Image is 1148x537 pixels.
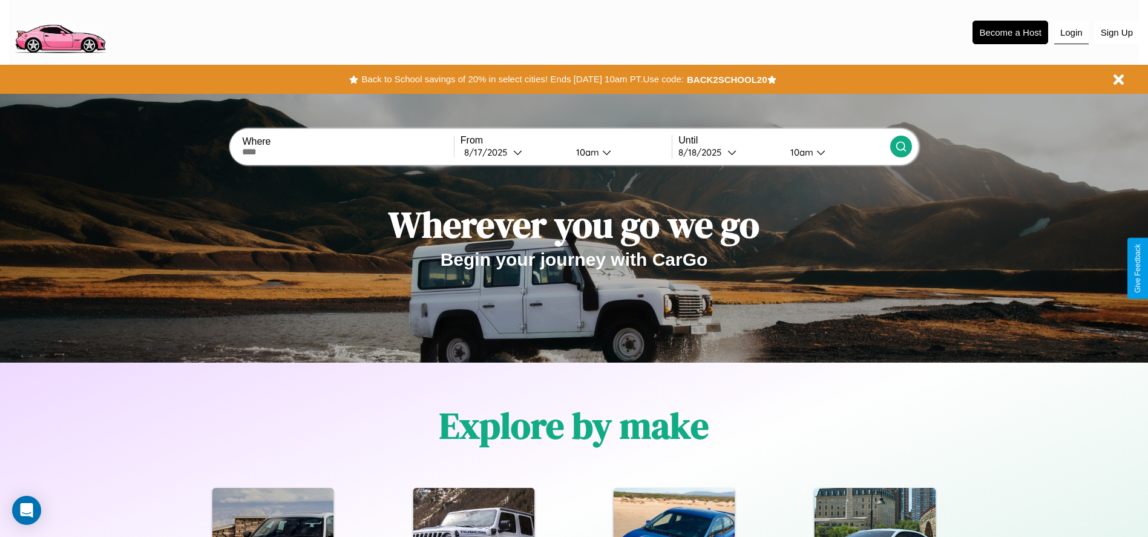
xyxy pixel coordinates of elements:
label: Where [242,136,453,147]
button: 8/17/2025 [461,146,566,159]
button: Login [1054,21,1089,44]
div: 10am [784,147,816,158]
div: 10am [570,147,602,158]
button: 10am [781,146,890,159]
div: 8 / 17 / 2025 [464,147,513,158]
button: Back to School savings of 20% in select cities! Ends [DATE] 10am PT.Use code: [358,71,686,88]
div: 8 / 18 / 2025 [678,147,727,158]
b: BACK2SCHOOL20 [687,74,767,85]
button: Sign Up [1095,21,1139,44]
button: Become a Host [973,21,1048,44]
button: 10am [566,146,672,159]
img: logo [9,6,111,56]
label: From [461,135,672,146]
div: Give Feedback [1133,244,1142,293]
h1: Explore by make [439,401,709,450]
div: Open Intercom Messenger [12,496,41,525]
label: Until [678,135,890,146]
